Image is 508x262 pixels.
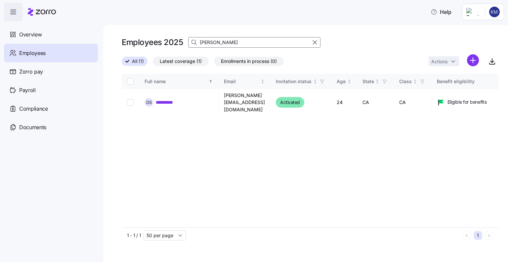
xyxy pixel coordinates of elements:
button: Next page [485,231,493,240]
div: Not sorted [260,79,265,84]
span: All (1) [132,57,144,66]
button: Previous page [462,231,471,240]
span: Actions [431,59,447,64]
a: Employees [4,44,98,62]
div: Not sorted [313,79,317,84]
td: 24 [331,89,357,116]
svg: add icon [467,54,479,66]
th: ClassNot sorted [394,74,432,89]
div: Email [224,78,259,85]
a: Zorro pay [4,62,98,81]
span: Latest coverage (1) [160,57,202,66]
span: Zorro pay [19,68,43,76]
span: Activated [280,98,300,106]
button: Help [425,5,457,19]
span: Payroll [19,86,36,94]
div: Sorted ascending [208,79,213,84]
th: Invitation statusNot sorted [271,74,331,89]
th: StateNot sorted [357,74,394,89]
td: [PERSON_NAME][EMAIL_ADDRESS][DOMAIN_NAME] [219,89,271,116]
a: Payroll [4,81,98,99]
button: Actions [429,56,459,66]
input: Search Employees [188,37,320,48]
a: Compliance [4,99,98,118]
th: Full nameSorted ascending [139,74,219,89]
div: Not sorted [375,79,380,84]
h1: Employees 2025 [122,37,183,47]
button: 1 [474,231,482,240]
span: Documents [19,123,46,131]
div: Full name [145,78,207,85]
span: 1 - 1 / 1 [127,232,141,239]
a: Overview [4,25,98,44]
div: Class [399,78,412,85]
td: CA [357,89,394,116]
a: Documents [4,118,98,136]
div: Invitation status [276,78,312,85]
th: AgeNot sorted [331,74,357,89]
input: Select record 1 [127,99,134,106]
th: EmailNot sorted [219,74,271,89]
span: D S [146,100,152,105]
img: 44b41f1a780d076a4ae4ca23ad64d4f0 [489,7,500,17]
div: State [362,78,374,85]
td: CA [394,89,432,116]
span: Overview [19,30,42,39]
div: Not sorted [347,79,352,84]
span: Compliance [19,105,48,113]
span: Enrollments in process (0) [221,57,277,66]
div: Age [337,78,346,85]
span: Eligible for benefits [447,99,487,105]
input: Select all records [127,78,134,85]
span: Help [431,8,451,16]
div: Not sorted [413,79,417,84]
img: Employer logo [466,8,480,16]
span: Employees [19,49,46,57]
